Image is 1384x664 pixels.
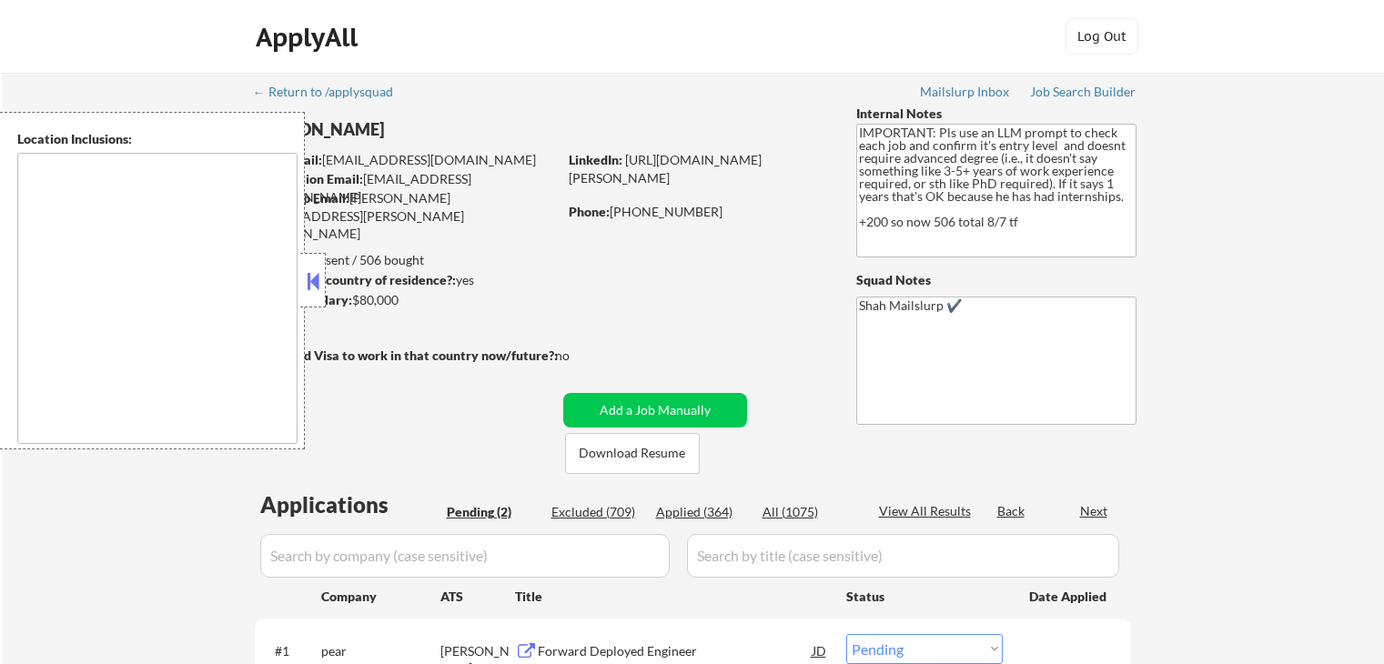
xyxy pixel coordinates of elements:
[256,151,557,169] div: [EMAIL_ADDRESS][DOMAIN_NAME]
[260,534,670,578] input: Search by company (case sensitive)
[1030,86,1136,98] div: Job Search Builder
[321,642,440,660] div: pear
[260,494,440,516] div: Applications
[856,271,1136,289] div: Squad Notes
[1066,18,1138,55] button: Log Out
[17,130,298,148] div: Location Inclusions:
[997,502,1026,520] div: Back
[254,271,551,289] div: yes
[254,251,557,269] div: 364 sent / 506 bought
[879,502,976,520] div: View All Results
[656,503,747,521] div: Applied (364)
[253,86,410,98] div: ← Return to /applysquad
[440,588,515,606] div: ATS
[569,204,610,219] strong: Phone:
[1029,588,1109,606] div: Date Applied
[255,118,629,141] div: [PERSON_NAME]
[565,433,700,474] button: Download Resume
[569,152,762,186] a: [URL][DOMAIN_NAME][PERSON_NAME]
[254,272,456,287] strong: Can work in country of residence?:
[275,642,307,660] div: #1
[447,503,538,521] div: Pending (2)
[569,203,826,221] div: [PHONE_NUMBER]
[846,579,1003,612] div: Status
[256,22,363,53] div: ApplyAll
[763,503,854,521] div: All (1075)
[551,503,642,521] div: Excluded (709)
[256,170,557,206] div: [EMAIL_ADDRESS][DOMAIN_NAME]
[856,105,1136,123] div: Internal Notes
[255,189,557,243] div: [PERSON_NAME][EMAIL_ADDRESS][PERSON_NAME][DOMAIN_NAME]
[255,347,558,363] strong: Will need Visa to work in that country now/future?:
[920,85,1011,103] a: Mailslurp Inbox
[1080,502,1109,520] div: Next
[687,534,1119,578] input: Search by title (case sensitive)
[920,86,1011,98] div: Mailslurp Inbox
[515,588,829,606] div: Title
[538,642,813,660] div: Forward Deployed Engineer
[253,85,410,103] a: ← Return to /applysquad
[254,291,557,309] div: $80,000
[321,588,440,606] div: Company
[563,393,747,428] button: Add a Job Manually
[555,347,607,365] div: no
[569,152,622,167] strong: LinkedIn:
